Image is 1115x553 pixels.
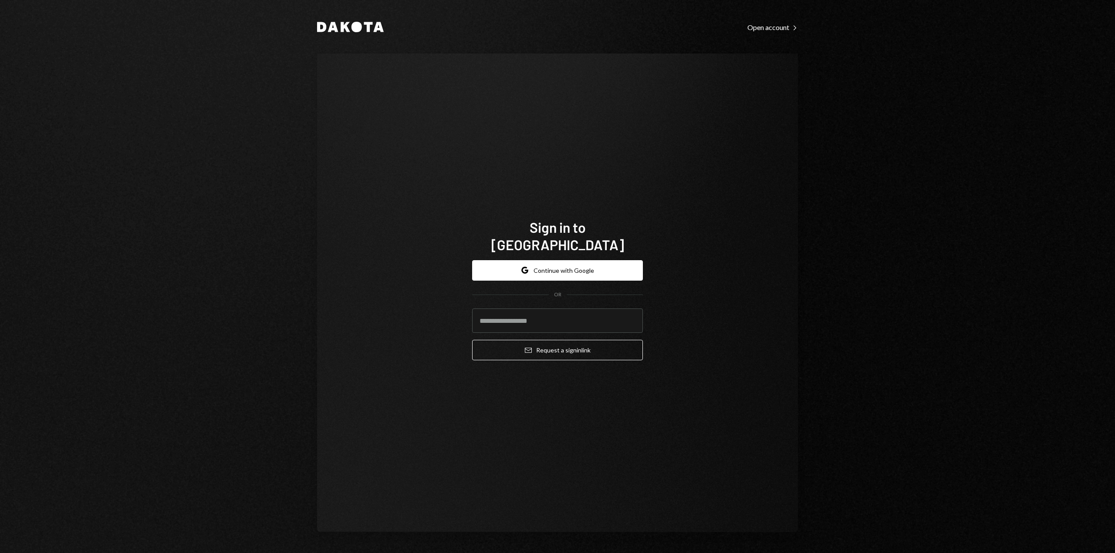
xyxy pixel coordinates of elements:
[747,23,798,32] div: Open account
[472,340,643,360] button: Request a signinlink
[747,22,798,32] a: Open account
[472,260,643,281] button: Continue with Google
[554,291,561,298] div: OR
[472,218,643,253] h1: Sign in to [GEOGRAPHIC_DATA]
